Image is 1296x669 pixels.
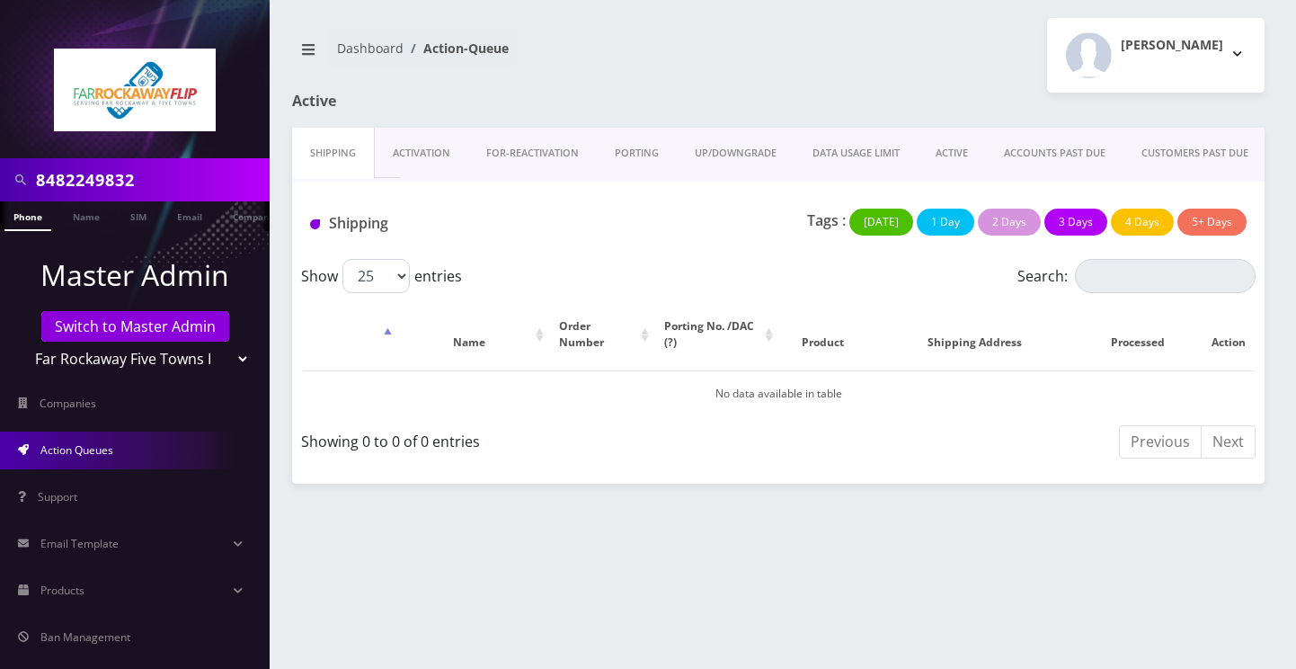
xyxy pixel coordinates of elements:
[303,370,1254,416] td: No data available in table
[1123,128,1266,179] a: CUSTOMERS PAST DUE
[310,215,604,232] h1: Shipping
[36,163,265,197] input: Search in Company
[292,93,599,110] h1: Active
[292,30,765,81] nav: breadcrumb
[301,424,765,452] div: Showing 0 to 0 of 0 entries
[655,300,777,369] th: Porting No. /DAC (?): activate to sort column ascending
[1119,425,1202,459] a: Previous
[918,128,986,179] a: ACTIVE
[978,209,1041,236] button: 2 Days
[807,210,846,231] p: Tags :
[1201,425,1256,459] a: Next
[301,259,462,293] label: Show entries
[1017,259,1256,293] label: Search:
[468,128,597,179] a: FOR-REActivation
[677,128,794,179] a: UP/DOWNGRADE
[398,300,548,369] th: Name: activate to sort column ascending
[794,128,918,179] a: DATA USAGE LIMIT
[292,128,375,179] a: Shipping
[779,300,867,369] th: Product
[1177,209,1247,236] button: 5+ Days
[1083,300,1201,369] th: Processed: activate to sort column ascending
[1111,209,1174,236] button: 4 Days
[917,209,974,236] button: 1 Day
[4,201,51,231] a: Phone
[597,128,677,179] a: PORTING
[310,219,320,229] img: Shipping
[54,49,216,131] img: Far Rockaway Five Towns Flip
[1047,18,1265,93] button: [PERSON_NAME]
[64,201,109,229] a: Name
[869,300,1081,369] th: Shipping Address
[1044,209,1107,236] button: 3 Days
[986,128,1123,179] a: ACCOUNTS PAST DUE
[40,583,84,598] span: Products
[404,39,509,58] li: Action-Queue
[1075,259,1256,293] input: Search:
[849,209,913,236] button: [DATE]
[38,489,77,504] span: Support
[337,40,404,57] a: Dashboard
[550,300,653,369] th: Order Number: activate to sort column ascending
[224,201,284,229] a: Company
[1121,38,1223,53] h2: [PERSON_NAME]
[303,300,396,369] th: : activate to sort column descending
[40,442,113,458] span: Action Queues
[121,201,155,229] a: SIM
[40,629,130,645] span: Ban Management
[40,396,96,411] span: Companies
[40,536,119,551] span: Email Template
[41,311,229,342] a: Switch to Master Admin
[168,201,211,229] a: Email
[1203,300,1254,369] th: Action
[375,128,468,179] a: Activation
[342,259,410,293] select: Showentries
